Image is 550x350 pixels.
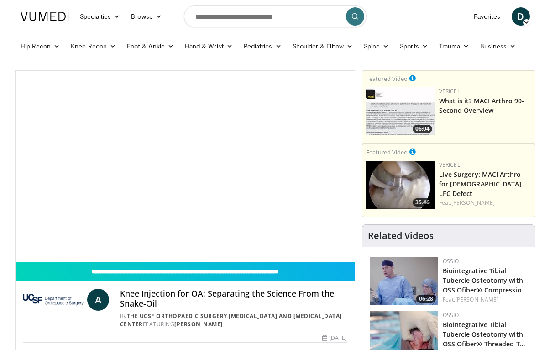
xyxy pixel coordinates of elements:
a: The UCSF Orthopaedic Surgery [MEDICAL_DATA] and [MEDICAL_DATA] Center [120,312,342,328]
div: By FEATURING [120,312,347,329]
span: 06:04 [413,125,432,133]
a: Sports [394,37,434,55]
a: Business [475,37,521,55]
a: Shoulder & Elbow [287,37,358,55]
span: 06:28 [416,295,436,303]
img: aa6cc8ed-3dbf-4b6a-8d82-4a06f68b6688.150x105_q85_crop-smart_upscale.jpg [366,87,435,135]
a: Biointegrative Tibial Tubercle Osteotomy with OSSIOfiber® Compressio… [443,266,527,294]
a: Favorites [468,7,506,26]
video-js: Video Player [16,71,355,262]
a: Specialties [74,7,126,26]
a: [PERSON_NAME] [455,296,498,303]
a: Live Surgery: MACI Arthro for [DEMOGRAPHIC_DATA] LFC Defect [439,170,522,198]
h4: Knee Injection for OA: Separating the Science From the Snake-Oil [120,289,347,308]
a: D [512,7,530,26]
a: Knee Recon [65,37,121,55]
a: 35:46 [366,161,435,209]
a: OSSIO [443,257,459,265]
small: Featured Video [366,148,408,156]
a: [PERSON_NAME] [174,320,223,328]
div: Feat. [439,199,531,207]
input: Search topics, interventions [184,5,367,27]
img: VuMedi Logo [21,12,69,21]
small: Featured Video [366,74,408,83]
a: Hip Recon [15,37,66,55]
a: Foot & Ankle [121,37,179,55]
span: 35:46 [413,198,432,207]
a: Trauma [434,37,475,55]
a: Browse [126,7,168,26]
a: Biointegrative Tibial Tubercle Osteotomy with OSSIOfiber® Threaded T… [443,320,525,348]
a: What is it? MACI Arthro 90-Second Overview [439,96,524,115]
a: 06:04 [366,87,435,135]
img: eb023345-1e2d-4374-a840-ddbc99f8c97c.150x105_q85_crop-smart_upscale.jpg [366,161,435,209]
a: Spine [358,37,394,55]
div: [DATE] [322,334,347,342]
h4: Related Videos [368,230,434,241]
a: Hand & Wrist [179,37,238,55]
a: 06:28 [370,257,438,305]
a: [PERSON_NAME] [451,199,495,207]
img: 2fac5f83-3fa8-46d6-96c1-ffb83ee82a09.150x105_q85_crop-smart_upscale.jpg [370,257,438,305]
a: OSSIO [443,311,459,319]
a: Vericel [439,87,460,95]
img: The UCSF Orthopaedic Surgery Arthritis and Joint Replacement Center [23,289,84,311]
a: A [87,289,109,311]
a: Pediatrics [238,37,287,55]
a: Vericel [439,161,460,169]
div: Feat. [443,296,528,304]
